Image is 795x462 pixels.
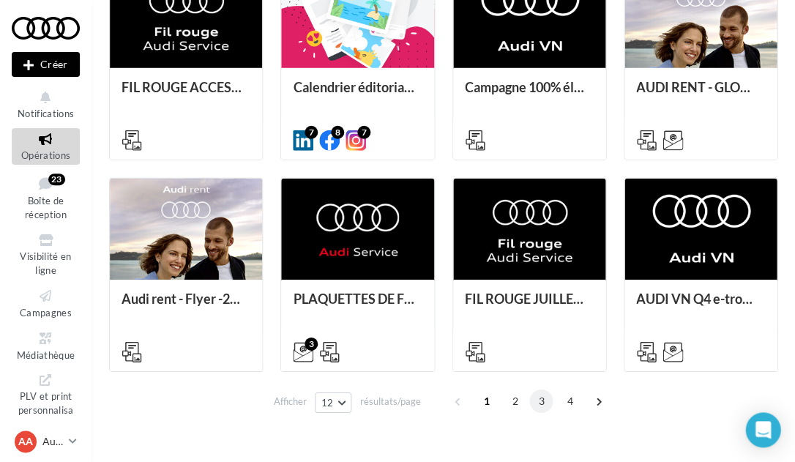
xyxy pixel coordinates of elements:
span: 12 [321,397,334,409]
div: 7 [305,126,318,139]
a: AA Audi [GEOGRAPHIC_DATA] [12,428,80,455]
span: AA [18,434,33,449]
span: 4 [558,390,581,413]
span: 1 [474,390,498,413]
span: Afficher [274,395,307,409]
span: Visibilité en ligne [20,250,71,276]
div: 23 [48,174,65,185]
div: FIL ROUGE JUILLET AOUT - AUDI SERVICE [465,291,594,321]
div: Open Intercom Messenger [745,412,780,447]
a: Boîte de réception23 [12,171,80,224]
p: Audi [GEOGRAPHIC_DATA] [42,434,63,449]
span: Campagnes [20,306,72,318]
a: Campagnes [12,285,80,321]
div: Calendrier éditorial national : semaines du 04.08 au 25.08 [293,80,422,109]
button: Créer [12,52,80,77]
a: Visibilité en ligne [12,229,80,279]
div: FIL ROUGE ACCESSOIRES SEPTEMBRE - AUDI SERVICE [122,80,250,109]
a: Opérations [12,128,80,164]
span: Opérations [21,149,70,161]
span: Boîte de réception [25,195,67,220]
a: Médiathèque [12,327,80,363]
span: résultats/page [359,395,420,409]
div: 3 [305,338,318,351]
span: 3 [529,390,553,413]
div: AUDI RENT - GLOBAL [636,80,765,109]
div: AUDI VN Q4 e-tron sans offre [636,291,765,321]
div: 7 [357,126,370,139]
div: Nouvelle campagne [12,52,80,77]
span: PLV et print personnalisable [18,387,74,429]
div: 8 [331,126,344,139]
div: Campagne 100% électrique BEV Septembre [465,80,594,109]
span: Notifications [18,108,74,119]
button: Notifications [12,86,80,122]
a: PLV et print personnalisable [12,369,80,433]
div: Audi rent - Flyer -25% et -40% [122,291,250,321]
span: Médiathèque [17,349,75,360]
span: 2 [503,390,526,413]
div: PLAQUETTES DE FREIN - AUDI SERVICE [293,291,422,321]
button: 12 [315,392,352,413]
